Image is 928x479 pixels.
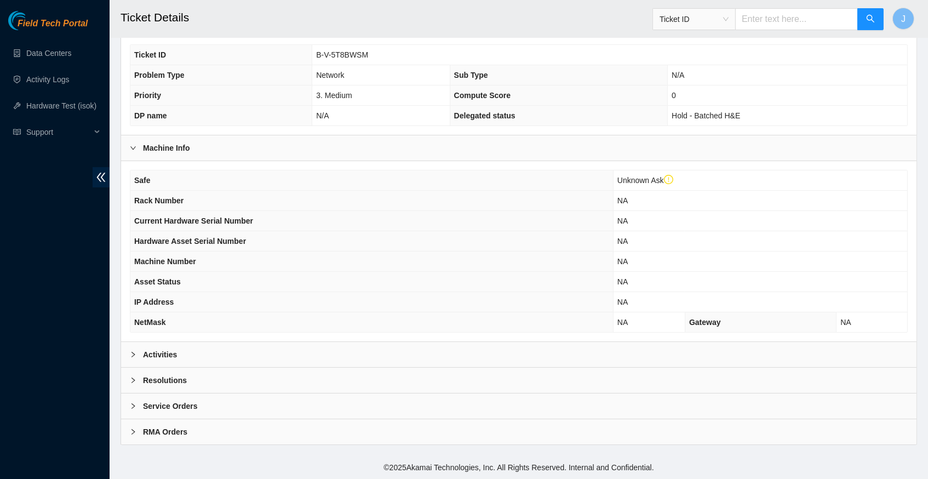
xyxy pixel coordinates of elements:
[143,374,187,386] b: Resolutions
[617,176,673,185] span: Unknown Ask
[26,121,91,143] span: Support
[18,19,88,29] span: Field Tech Portal
[617,257,628,266] span: NA
[454,111,515,120] span: Delegated status
[134,237,246,246] span: Hardware Asset Serial Number
[134,318,166,327] span: NetMask
[26,75,70,84] a: Activity Logs
[316,50,368,59] span: B-V-5T8BWSM
[134,176,151,185] span: Safe
[672,111,740,120] span: Hold - Batched H&E
[121,368,916,393] div: Resolutions
[134,277,181,286] span: Asset Status
[617,237,628,246] span: NA
[134,71,185,79] span: Problem Type
[617,196,628,205] span: NA
[121,419,916,444] div: RMA Orders
[8,20,88,34] a: Akamai TechnologiesField Tech Portal
[134,196,184,205] span: Rack Number
[672,91,676,100] span: 0
[617,298,628,306] span: NA
[121,342,916,367] div: Activities
[857,8,884,30] button: search
[130,403,136,409] span: right
[134,111,167,120] span: DP name
[454,71,488,79] span: Sub Type
[672,71,684,79] span: N/A
[26,101,96,110] a: Hardware Test (isok)
[735,8,858,30] input: Enter text here...
[143,349,177,361] b: Activities
[8,11,55,30] img: Akamai Technologies
[617,318,628,327] span: NA
[901,12,906,26] span: J
[689,318,721,327] span: Gateway
[130,351,136,358] span: right
[110,456,928,479] footer: © 2025 Akamai Technologies, Inc. All Rights Reserved. Internal and Confidential.
[134,298,174,306] span: IP Address
[316,91,352,100] span: 3. Medium
[143,400,198,412] b: Service Orders
[617,216,628,225] span: NA
[143,142,190,154] b: Machine Info
[454,91,511,100] span: Compute Score
[26,49,71,58] a: Data Centers
[121,394,916,419] div: Service Orders
[134,91,161,100] span: Priority
[134,50,166,59] span: Ticket ID
[130,429,136,435] span: right
[13,128,21,136] span: read
[617,277,628,286] span: NA
[840,318,851,327] span: NA
[134,257,196,266] span: Machine Number
[664,175,674,185] span: exclamation-circle
[93,167,110,187] span: double-left
[660,11,729,27] span: Ticket ID
[134,216,253,225] span: Current Hardware Serial Number
[130,377,136,384] span: right
[866,14,875,25] span: search
[892,8,914,30] button: J
[121,135,916,161] div: Machine Info
[316,71,344,79] span: Network
[130,145,136,151] span: right
[316,111,329,120] span: N/A
[143,426,187,438] b: RMA Orders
